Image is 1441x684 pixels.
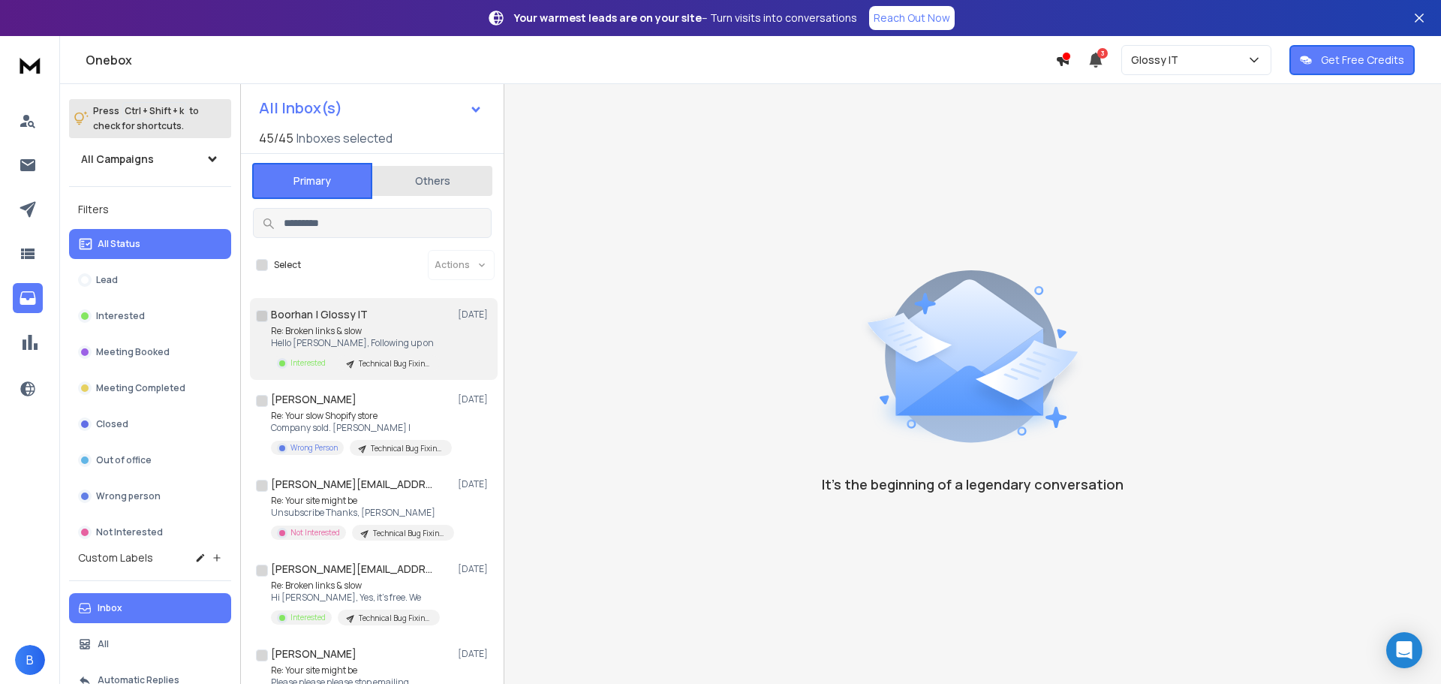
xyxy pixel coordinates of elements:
h1: All Inbox(s) [259,101,342,116]
p: Re: Your slow Shopify store [271,410,451,422]
p: Technical Bug Fixing and Loading Speed | [GEOGRAPHIC_DATA] [371,443,443,454]
span: 45 / 45 [259,129,293,147]
p: Re: Your site might be [271,495,451,507]
button: Get Free Credits [1289,45,1415,75]
button: Out of office [69,445,231,475]
h1: Boorhan | Glossy IT [271,307,368,322]
p: Not Interested [96,526,163,538]
p: Interested [290,612,326,623]
p: [DATE] [458,478,492,490]
p: Meeting Completed [96,382,185,394]
button: Meeting Booked [69,337,231,367]
h1: [PERSON_NAME][EMAIL_ADDRESS][DOMAIN_NAME] [271,562,436,577]
p: [DATE] [458,309,492,321]
button: Not Interested [69,517,231,547]
p: Out of office [96,454,152,466]
button: All Inbox(s) [247,93,495,123]
a: Reach Out Now [869,6,955,30]
h3: Filters [69,199,231,220]
p: Wrong person [96,490,161,502]
p: Glossy IT [1131,53,1184,68]
p: Not Interested [290,527,340,538]
button: Closed [69,409,231,439]
button: Others [372,164,492,197]
p: – Turn visits into conversations [514,11,857,26]
button: All Status [69,229,231,259]
button: Wrong person [69,481,231,511]
button: Meeting Completed [69,373,231,403]
h3: Custom Labels [78,550,153,565]
p: All [98,638,109,650]
p: Technical Bug Fixing and Loading Speed | EU [359,613,431,624]
h1: [PERSON_NAME] [271,392,356,407]
h3: Inboxes selected [296,129,393,147]
h1: [PERSON_NAME] [271,646,356,661]
p: It’s the beginning of a legendary conversation [822,474,1124,495]
img: logo [15,51,45,79]
p: Interested [290,357,326,369]
button: Primary [252,163,372,199]
div: Open Intercom Messenger [1386,632,1422,668]
p: [DATE] [458,563,492,575]
p: Re: Broken links & slow [271,580,440,592]
button: All Campaigns [69,144,231,174]
p: Company sold. [PERSON_NAME] | [271,422,451,434]
p: Technical Bug Fixing and Loading Speed | EU [373,528,445,539]
p: Hello [PERSON_NAME], Following up on [271,337,440,349]
p: Interested [96,310,145,322]
button: All [69,629,231,659]
button: Lead [69,265,231,295]
p: Inbox [98,602,122,614]
p: Re: Your site might be [271,664,451,676]
p: Meeting Booked [96,346,170,358]
p: Hi [PERSON_NAME], Yes, it's free. We [271,592,440,604]
p: Lead [96,274,118,286]
h1: [PERSON_NAME][EMAIL_ADDRESS][DOMAIN_NAME] [271,477,436,492]
button: Interested [69,301,231,331]
p: All Status [98,238,140,250]
p: Press to check for shortcuts. [93,104,199,134]
p: Wrong Person [290,442,338,453]
button: Inbox [69,593,231,623]
p: Re: Broken links & slow [271,325,440,337]
p: Closed [96,418,128,430]
span: Ctrl + Shift + k [122,102,186,119]
span: 3 [1097,48,1108,59]
h1: All Campaigns [81,152,154,167]
label: Select [274,259,301,271]
p: Reach Out Now [874,11,950,26]
h1: Onebox [86,51,1055,69]
p: [DATE] [458,648,492,660]
p: Unsubscribe Thanks, [PERSON_NAME] [271,507,451,519]
p: [DATE] [458,393,492,405]
button: B [15,645,45,675]
p: Technical Bug Fixing and Loading Speed | EU [359,358,431,369]
p: Get Free Credits [1321,53,1404,68]
strong: Your warmest leads are on your site [514,11,702,25]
